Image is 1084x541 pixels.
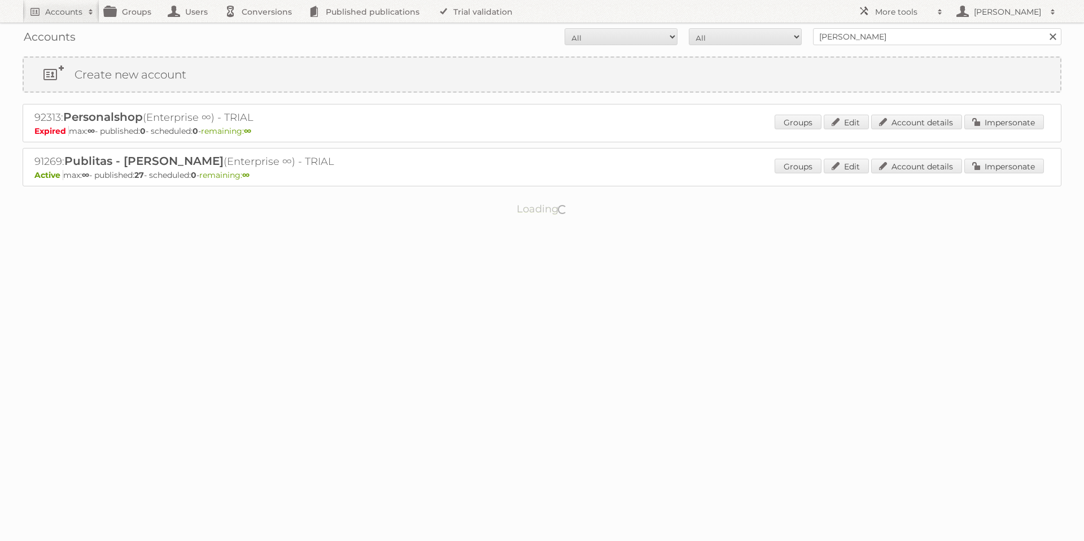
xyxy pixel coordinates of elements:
strong: 0 [193,126,198,136]
a: Edit [824,115,869,129]
a: Groups [775,115,821,129]
h2: 91269: (Enterprise ∞) - TRIAL [34,154,430,169]
a: Impersonate [964,115,1044,129]
span: Active [34,170,63,180]
strong: ∞ [242,170,250,180]
strong: ∞ [82,170,89,180]
span: Personalshop [63,110,143,124]
strong: 0 [191,170,196,180]
span: remaining: [201,126,251,136]
h2: 92313: (Enterprise ∞) - TRIAL [34,110,430,125]
p: max: - published: - scheduled: - [34,126,1050,136]
h2: Accounts [45,6,82,18]
span: Publitas - [PERSON_NAME] [64,154,224,168]
h2: [PERSON_NAME] [971,6,1044,18]
a: Groups [775,159,821,173]
a: Impersonate [964,159,1044,173]
strong: ∞ [244,126,251,136]
p: Loading [481,198,604,220]
a: Create new account [24,58,1060,91]
strong: ∞ [88,126,95,136]
span: Expired [34,126,69,136]
p: max: - published: - scheduled: - [34,170,1050,180]
strong: 0 [140,126,146,136]
a: Account details [871,159,962,173]
a: Account details [871,115,962,129]
h2: More tools [875,6,932,18]
strong: 27 [134,170,144,180]
a: Edit [824,159,869,173]
span: remaining: [199,170,250,180]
